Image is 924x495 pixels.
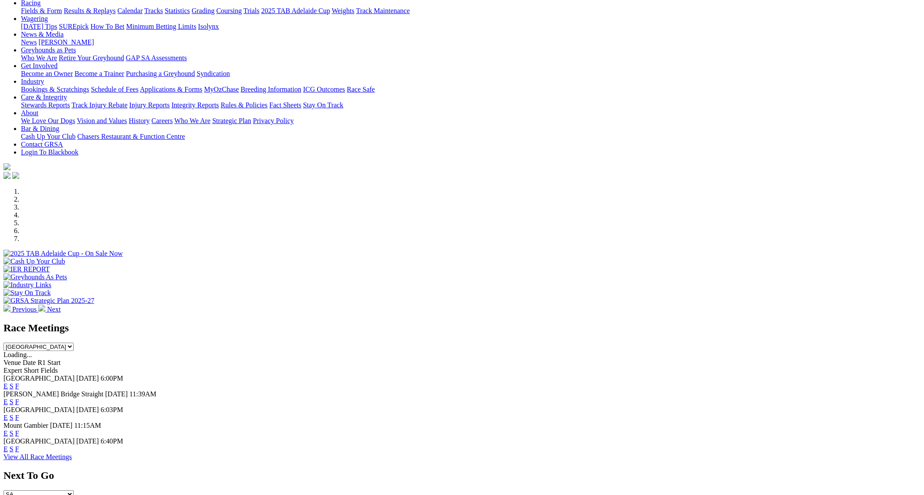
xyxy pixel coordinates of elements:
[75,70,124,77] a: Become a Trainer
[10,430,14,437] a: S
[3,258,65,265] img: Cash Up Your Club
[21,78,44,85] a: Industry
[126,54,187,62] a: GAP SA Assessments
[21,141,63,148] a: Contact GRSA
[3,422,48,429] span: Mount Gambier
[3,297,94,305] img: GRSA Strategic Plan 2025-27
[21,46,76,54] a: Greyhounds as Pets
[3,305,10,312] img: chevron-left-pager-white.svg
[269,101,301,109] a: Fact Sheets
[101,375,123,382] span: 6:00PM
[21,117,921,125] div: About
[216,7,242,14] a: Coursing
[15,414,19,421] a: F
[3,322,921,334] h2: Race Meetings
[356,7,410,14] a: Track Maintenance
[303,86,345,93] a: ICG Outcomes
[76,406,99,413] span: [DATE]
[3,163,10,170] img: logo-grsa-white.png
[101,437,123,445] span: 6:40PM
[212,117,251,124] a: Strategic Plan
[77,117,127,124] a: Vision and Values
[3,470,921,481] h2: Next To Go
[21,54,57,62] a: Who We Are
[47,306,61,313] span: Next
[21,15,48,22] a: Wagering
[171,101,219,109] a: Integrity Reports
[21,133,75,140] a: Cash Up Your Club
[76,437,99,445] span: [DATE]
[21,109,38,117] a: About
[21,117,75,124] a: We Love Our Dogs
[130,390,157,398] span: 11:39AM
[3,367,22,374] span: Expert
[3,289,51,297] img: Stay On Track
[221,101,268,109] a: Rules & Policies
[140,86,202,93] a: Applications & Forms
[3,398,8,406] a: E
[3,375,75,382] span: [GEOGRAPHIC_DATA]
[129,117,150,124] a: History
[59,54,124,62] a: Retire Your Greyhound
[3,250,123,258] img: 2025 TAB Adelaide Cup - On Sale Now
[21,31,64,38] a: News & Media
[21,86,89,93] a: Bookings & Scratchings
[21,54,921,62] div: Greyhounds as Pets
[76,375,99,382] span: [DATE]
[303,101,343,109] a: Stay On Track
[10,398,14,406] a: S
[21,70,73,77] a: Become an Owner
[253,117,294,124] a: Privacy Policy
[3,445,8,453] a: E
[38,38,94,46] a: [PERSON_NAME]
[74,422,101,429] span: 11:15AM
[72,101,127,109] a: Track Injury Rebate
[21,101,70,109] a: Stewards Reports
[3,172,10,179] img: facebook.svg
[21,93,67,101] a: Care & Integrity
[151,117,173,124] a: Careers
[198,23,219,30] a: Isolynx
[24,367,39,374] span: Short
[197,70,230,77] a: Syndication
[10,445,14,453] a: S
[3,406,75,413] span: [GEOGRAPHIC_DATA]
[243,7,259,14] a: Trials
[3,281,51,289] img: Industry Links
[38,359,61,366] span: R1 Start
[3,382,8,390] a: E
[3,390,103,398] span: [PERSON_NAME] Bridge Straight
[261,7,330,14] a: 2025 TAB Adelaide Cup
[21,133,921,141] div: Bar & Dining
[64,7,116,14] a: Results & Replays
[77,133,185,140] a: Chasers Restaurant & Function Centre
[23,359,36,366] span: Date
[3,351,32,358] span: Loading...
[15,382,19,390] a: F
[21,7,921,15] div: Racing
[91,23,125,30] a: How To Bet
[10,414,14,421] a: S
[15,445,19,453] a: F
[38,306,61,313] a: Next
[21,7,62,14] a: Fields & Form
[21,23,921,31] div: Wagering
[21,38,921,46] div: News & Media
[21,62,58,69] a: Get Involved
[126,70,195,77] a: Purchasing a Greyhound
[21,86,921,93] div: Industry
[3,265,50,273] img: IER REPORT
[174,117,211,124] a: Who We Are
[10,382,14,390] a: S
[144,7,163,14] a: Tracks
[105,390,128,398] span: [DATE]
[129,101,170,109] a: Injury Reports
[165,7,190,14] a: Statistics
[21,23,57,30] a: [DATE] Tips
[192,7,215,14] a: Grading
[3,430,8,437] a: E
[21,148,78,156] a: Login To Blackbook
[91,86,138,93] a: Schedule of Fees
[3,306,38,313] a: Previous
[50,422,73,429] span: [DATE]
